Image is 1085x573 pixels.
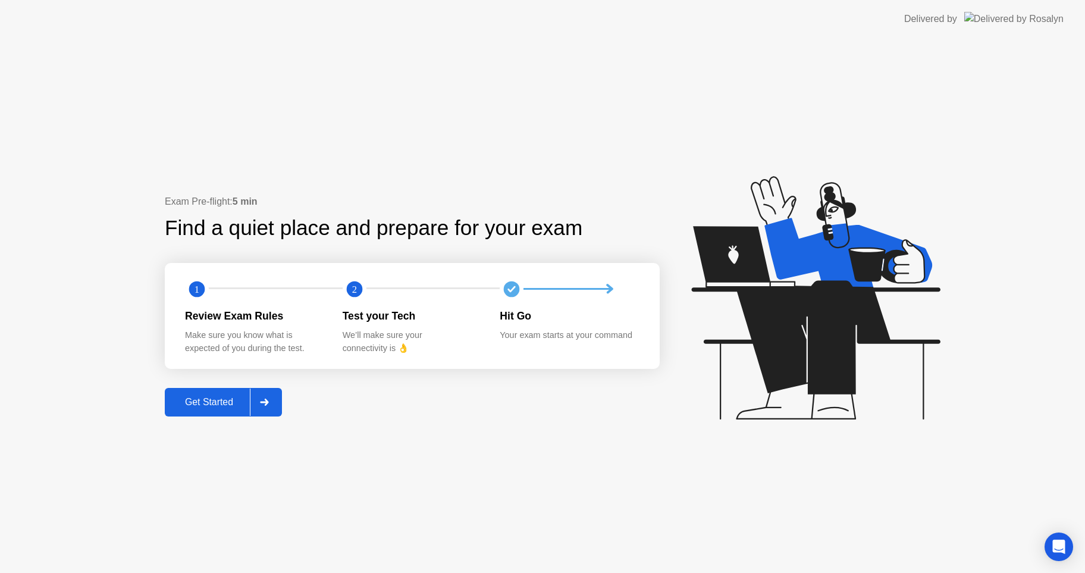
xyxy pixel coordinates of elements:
[195,283,199,295] text: 1
[233,196,258,206] b: 5 min
[500,308,638,324] div: Hit Go
[1045,533,1073,561] div: Open Intercom Messenger
[343,308,481,324] div: Test your Tech
[168,397,250,408] div: Get Started
[165,195,660,209] div: Exam Pre-flight:
[165,388,282,417] button: Get Started
[352,283,357,295] text: 2
[185,308,324,324] div: Review Exam Rules
[964,12,1064,26] img: Delivered by Rosalyn
[165,212,584,244] div: Find a quiet place and prepare for your exam
[343,329,481,355] div: We’ll make sure your connectivity is 👌
[904,12,957,26] div: Delivered by
[185,329,324,355] div: Make sure you know what is expected of you during the test.
[500,329,638,342] div: Your exam starts at your command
